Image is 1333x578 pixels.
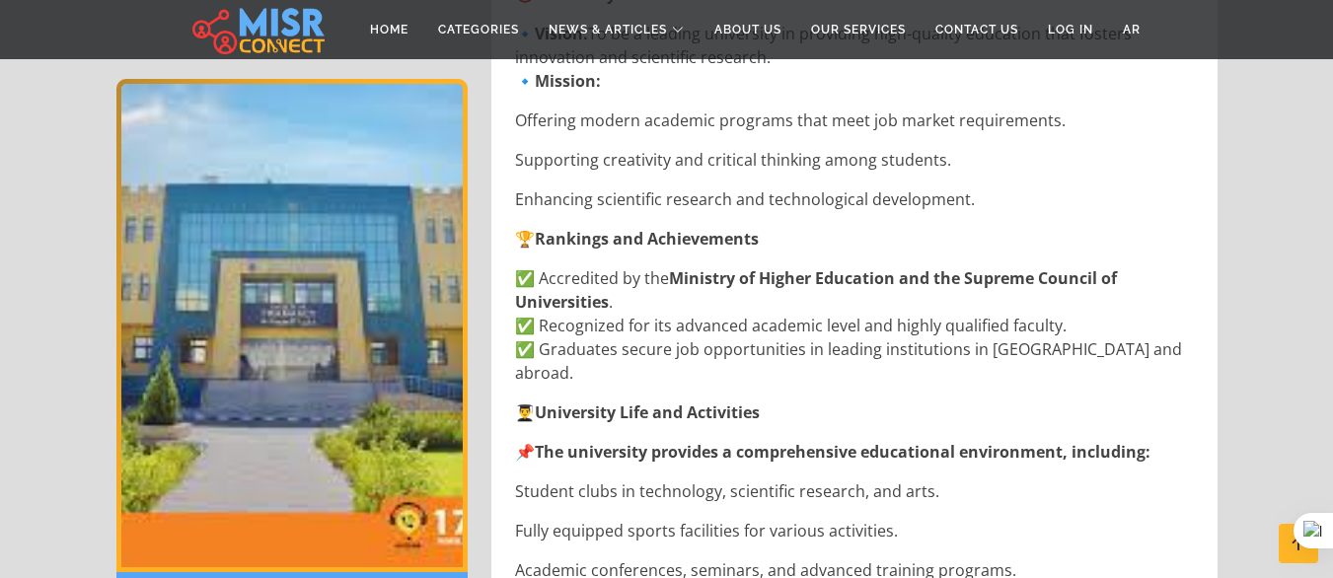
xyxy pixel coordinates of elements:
p: Enhancing scientific research and technological development. [515,187,1198,211]
strong: Rankings and Achievements [535,228,759,250]
strong: University Life and Activities [535,401,760,423]
p: 📌 [515,440,1198,464]
p: 🏆 [515,227,1198,251]
p: 👨‍🎓 [515,400,1198,424]
p: Fully equipped sports facilities for various activities. [515,519,1198,542]
strong: Ministry of Higher Education and the Supreme Council of Universities [515,267,1117,313]
p: Supporting creativity and critical thinking among students. [515,148,1198,172]
p: Offering modern academic programs that meet job market requirements. [515,108,1198,132]
span: News & Articles [549,21,667,38]
strong: Mission: [535,70,601,92]
a: Our Services [796,11,921,48]
a: Log in [1033,11,1108,48]
a: Home [355,11,423,48]
strong: The university provides a comprehensive educational environment, including: [535,441,1150,463]
img: main.misr_connect [192,5,325,54]
p: Student clubs in technology, scientific research, and arts. [515,479,1198,503]
a: Categories [423,11,534,48]
p: ✅ Accredited by the . ✅ Recognized for its advanced academic level and highly qualified faculty. ... [515,266,1198,385]
a: News & Articles [534,11,700,48]
a: AR [1108,11,1155,48]
img: Sphinx University [116,79,468,572]
a: Contact Us [921,11,1033,48]
a: About Us [700,11,796,48]
div: 1 / 1 [116,79,468,572]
